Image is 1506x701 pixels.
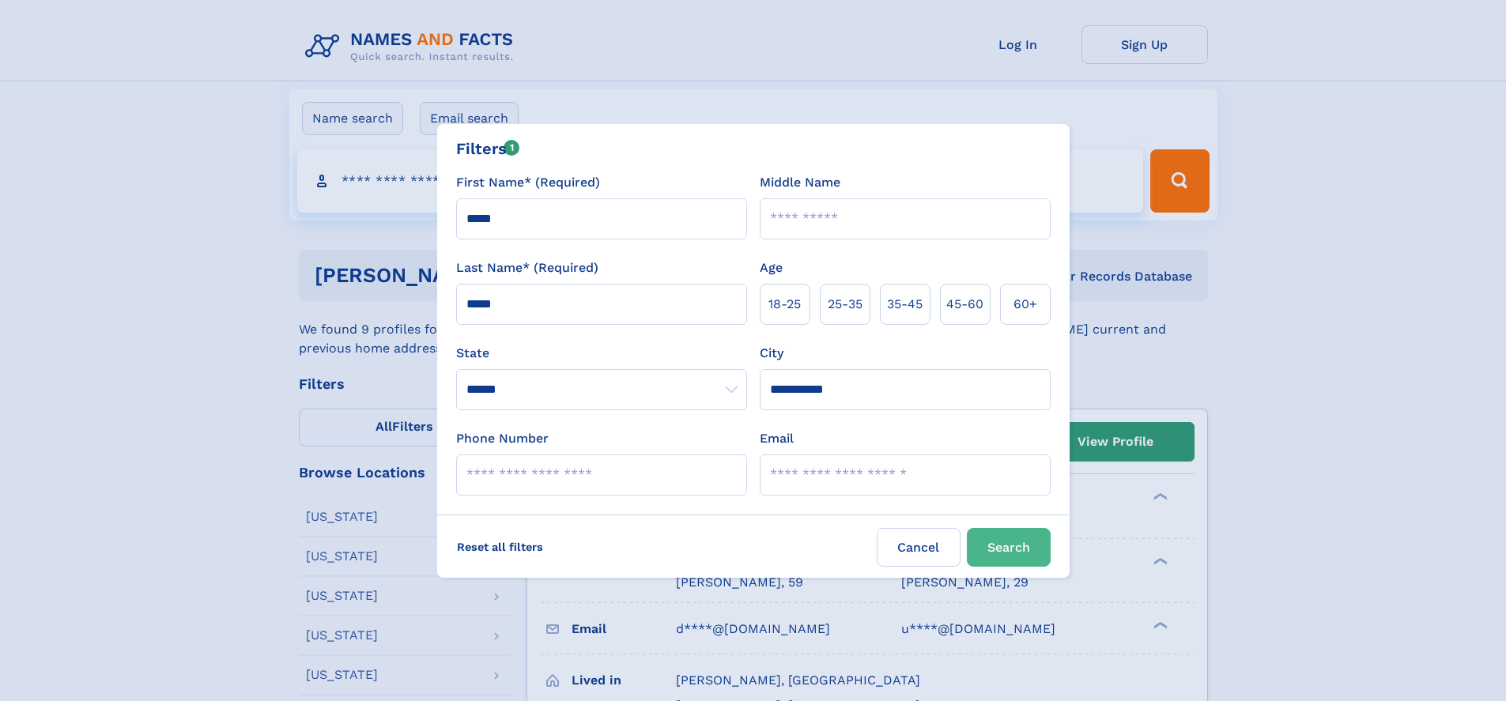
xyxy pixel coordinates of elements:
[760,429,794,448] label: Email
[768,295,801,314] span: 18‑25
[760,173,840,192] label: Middle Name
[456,344,747,363] label: State
[967,528,1051,567] button: Search
[456,258,598,277] label: Last Name* (Required)
[456,137,520,160] div: Filters
[456,429,549,448] label: Phone Number
[828,295,862,314] span: 25‑35
[760,258,783,277] label: Age
[456,173,600,192] label: First Name* (Required)
[877,528,961,567] label: Cancel
[447,528,553,566] label: Reset all filters
[946,295,983,314] span: 45‑60
[1013,295,1037,314] span: 60+
[887,295,923,314] span: 35‑45
[760,344,783,363] label: City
